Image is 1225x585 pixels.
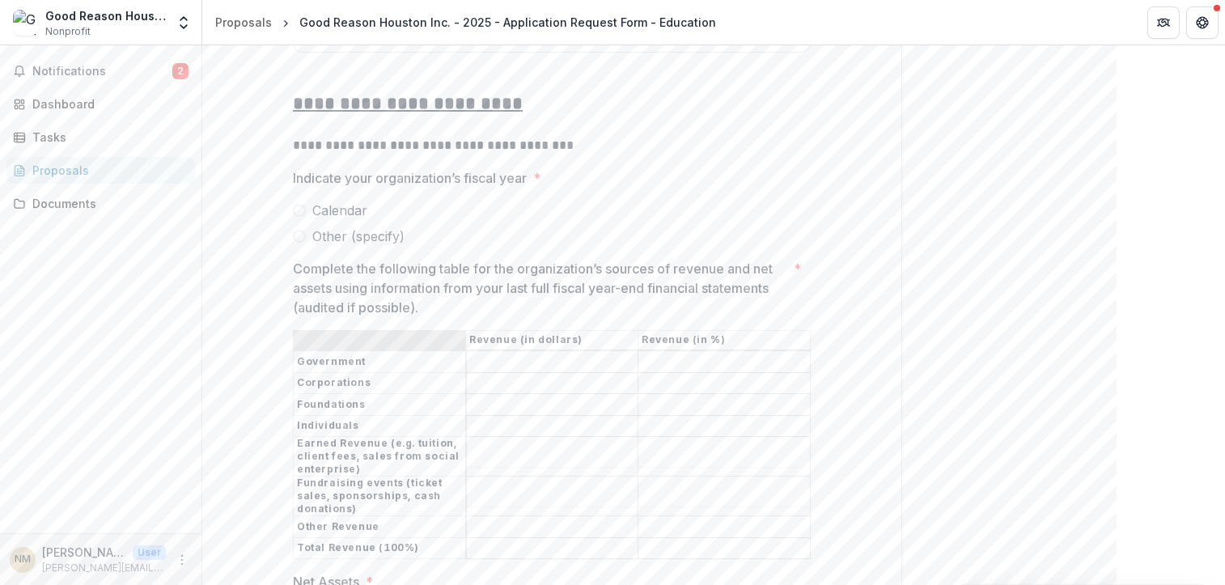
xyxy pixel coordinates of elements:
th: Revenue (in %) [638,330,811,350]
th: Corporations [294,372,466,394]
button: Notifications2 [6,58,195,84]
button: Get Help [1186,6,1219,39]
a: Documents [6,190,195,217]
a: Tasks [6,124,195,150]
div: Proposals [215,14,272,31]
th: Fundraising events (ticket sales, sponsorships, cash donations) [294,477,466,516]
span: Nonprofit [45,24,91,39]
th: Total Revenue (100%) [294,537,466,559]
th: Government [294,350,466,372]
div: Documents [32,195,182,212]
span: Other (specify) [312,227,405,246]
button: Open entity switcher [172,6,195,39]
a: Dashboard [6,91,195,117]
th: Earned Revenue (e.g. tuition, client fees, sales from social enterprise) [294,437,466,477]
p: [PERSON_NAME][EMAIL_ADDRESS][DOMAIN_NAME] [42,561,166,575]
button: Partners [1147,6,1180,39]
img: Good Reason Houston Inc. [13,10,39,36]
a: Proposals [209,11,278,34]
div: Good Reason Houston Inc. - 2025 - Application Request Form - Education [299,14,716,31]
th: Other Revenue [294,516,466,538]
span: Calendar [312,201,367,220]
div: Tasks [32,129,182,146]
div: Nicole Moore-Kriel [15,554,31,565]
div: Proposals [32,162,182,179]
nav: breadcrumb [209,11,723,34]
div: Good Reason Houston Inc. [45,7,166,24]
p: Complete the following table for the organization’s sources of revenue and net assets using infor... [293,259,787,317]
span: 2 [172,63,189,79]
p: [PERSON_NAME] [42,544,126,561]
div: Dashboard [32,95,182,112]
th: Foundations [294,394,466,416]
span: Notifications [32,65,172,78]
th: Revenue (in dollars) [466,330,638,350]
a: Proposals [6,157,195,184]
th: Individuals [294,415,466,437]
button: More [172,550,192,570]
p: Indicate your organization’s fiscal year [293,168,527,188]
p: User [133,545,166,560]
